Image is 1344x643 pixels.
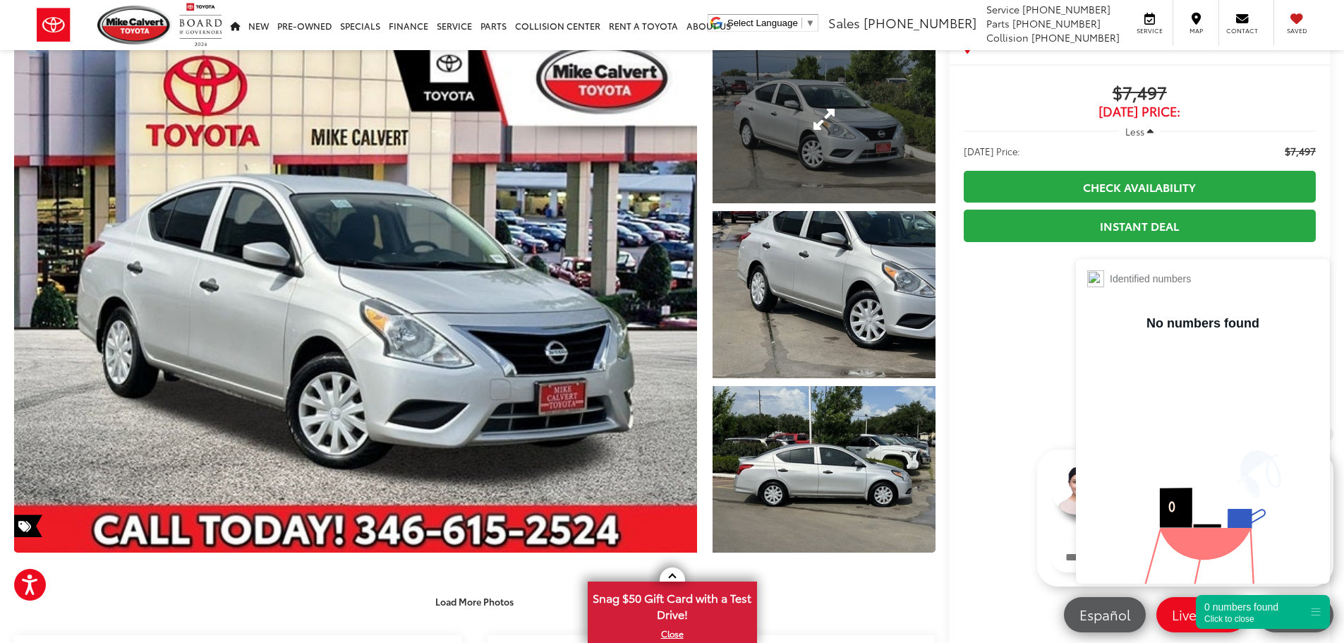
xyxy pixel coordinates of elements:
[97,6,172,44] img: Mike Calvert Toyota
[1031,30,1120,44] span: [PHONE_NUMBER]
[713,36,936,203] a: Expand Photo 1
[1012,16,1101,30] span: [PHONE_NUMBER]
[828,13,860,32] span: Sales
[986,2,1019,16] span: Service
[864,13,976,32] span: [PHONE_NUMBER]
[964,144,1020,158] span: [DATE] Price:
[425,589,523,613] button: Load More Photos
[964,210,1316,241] a: Instant Deal
[1051,464,1102,515] img: Agent profile photo
[710,209,937,380] img: 2018 Nissan Versa 1.6 S Plus
[713,386,936,553] a: Expand Photo 3
[1064,597,1146,632] a: Español
[1051,541,1294,572] input: Enter your message
[14,515,42,537] span: Special
[710,384,937,555] img: 2018 Nissan Versa 1.6 S Plus
[1134,26,1166,35] span: Service
[1281,26,1312,35] span: Saved
[964,104,1316,119] span: [DATE] Price:
[14,36,697,553] a: Expand Photo 0
[1072,606,1137,623] span: Español
[727,18,798,28] span: Select Language
[1285,144,1316,158] span: $7,497
[964,83,1316,104] span: $7,497
[986,30,1029,44] span: Collision
[1118,119,1161,144] button: Less
[806,18,815,28] span: ▼
[1180,26,1211,35] span: Map
[589,583,756,626] span: Snag $50 Gift Card with a Test Drive!
[964,171,1316,203] a: Check Availability
[986,16,1010,30] span: Parts
[713,211,936,378] a: Expand Photo 2
[1125,125,1144,138] span: Less
[727,18,815,28] a: Select Language​
[7,33,703,555] img: 2018 Nissan Versa 1.6 S Plus
[1226,26,1258,35] span: Contact
[1022,2,1110,16] span: [PHONE_NUMBER]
